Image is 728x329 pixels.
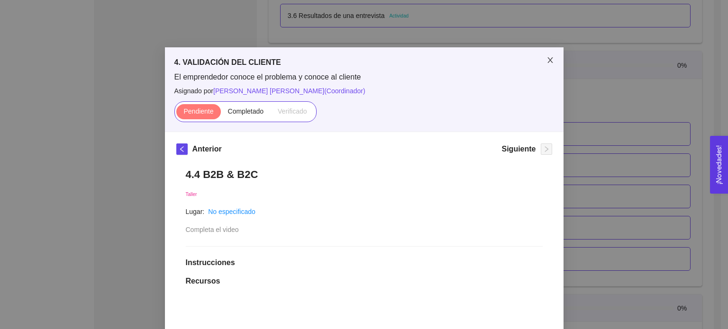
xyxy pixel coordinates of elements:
[186,226,239,233] span: Completa el video
[537,47,564,74] button: Close
[186,276,543,286] h1: Recursos
[710,136,728,194] button: Open Feedback Widget
[208,208,255,215] a: No especificado
[174,86,554,96] span: Asignado por
[546,56,554,64] span: close
[501,143,536,155] h5: Siguiente
[228,107,264,115] span: Completado
[192,143,222,155] h5: Anterior
[186,206,205,217] article: Lugar:
[186,168,543,181] h1: 4.4 B2B & B2C
[186,258,543,267] h1: Instrucciones
[278,107,307,115] span: Verificado
[183,107,213,115] span: Pendiente
[186,192,197,197] span: Taller
[174,57,554,68] h5: 4. VALIDACIÓN DEL CLIENTE
[176,143,188,155] button: left
[174,72,554,82] span: El emprendedor conoce el problema y conoce al cliente
[177,146,187,152] span: left
[541,143,552,155] button: right
[213,87,365,95] span: [PERSON_NAME] [PERSON_NAME] ( Coordinador )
